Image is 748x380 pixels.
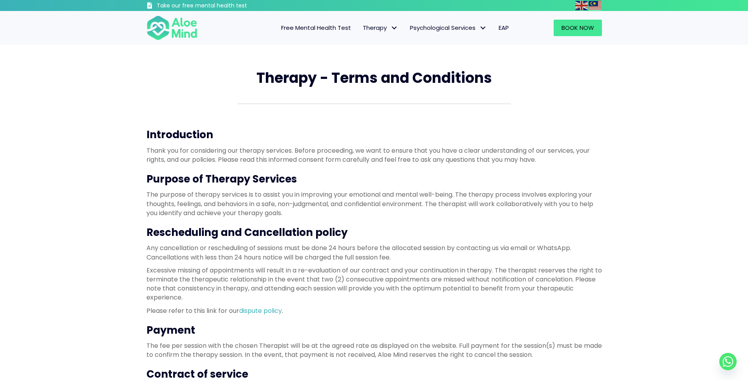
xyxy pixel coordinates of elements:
p: The purpose of therapy services is to assist you in improving your emotional and mental well-bein... [146,190,602,217]
a: Free Mental Health Test [275,20,357,36]
p: Please refer to this link for our . [146,306,602,315]
a: Book Now [554,20,602,36]
a: English [575,1,589,10]
h3: Take our free mental health test [157,2,289,10]
h3: Payment [146,323,602,337]
p: Any cancellation or rescheduling of sessions must be done 24 hours before the allocated session b... [146,243,602,261]
img: ms [589,1,601,10]
span: EAP [499,24,509,32]
span: Therapy [363,24,398,32]
p: Thank you for considering our therapy services. Before proceeding, we want to ensure that you hav... [146,146,602,164]
img: en [575,1,588,10]
a: TherapyTherapy: submenu [357,20,404,36]
a: dispute policy [239,306,282,315]
span: Psychological Services: submenu [477,22,489,34]
p: Excessive missing of appointments will result in a re-evaluation of our contract and your continu... [146,266,602,302]
p: The fee per session with the chosen Therapist will be at the agreed rate as displayed on the webs... [146,341,602,359]
a: EAP [493,20,515,36]
h3: Rescheduling and Cancellation policy [146,225,602,239]
h3: Purpose of Therapy Services [146,172,602,186]
a: Whatsapp [719,353,737,370]
span: Free Mental Health Test [281,24,351,32]
nav: Menu [208,20,515,36]
a: Take our free mental health test [146,2,289,11]
a: Psychological ServicesPsychological Services: submenu [404,20,493,36]
a: Malay [589,1,602,10]
span: Therapy: submenu [389,22,400,34]
img: Aloe mind Logo [146,15,198,41]
span: Therapy - Terms and Conditions [256,68,492,88]
span: Psychological Services [410,24,487,32]
h3: Introduction [146,128,602,142]
span: Book Now [561,24,594,32]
